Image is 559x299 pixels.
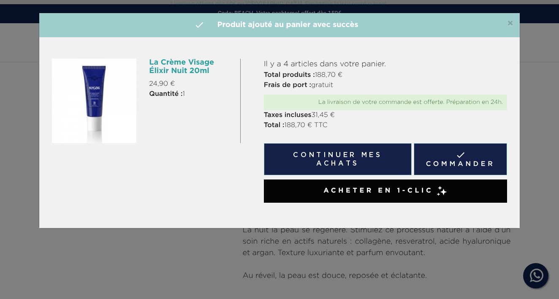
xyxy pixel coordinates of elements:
[194,20,204,30] i: 
[264,112,312,119] strong: Taxes incluses
[264,110,507,120] p: 31,45 €
[507,19,513,29] button: Close
[264,143,412,175] button: Continuer mes achats
[264,120,507,130] p: 188,70 € TTC
[149,91,182,98] strong: Quantité :
[264,82,311,89] strong: Frais de port :
[264,72,315,79] strong: Total produits :
[149,79,233,89] p: 24,90 €
[149,89,233,99] p: 1
[264,122,285,129] strong: Total :
[264,59,507,70] p: Il y a 4 articles dans votre panier.
[264,70,507,80] p: 188,70 €
[46,19,513,31] h4: Produit ajouté au panier avec succès
[149,59,233,76] h6: La Crème Visage Élixir Nuit 20ml
[414,143,507,175] a: Commander
[507,19,513,29] span: ×
[268,99,503,106] div: La livraison de votre commande est offerte. Préparation en 24h.
[264,80,507,90] p: gratuit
